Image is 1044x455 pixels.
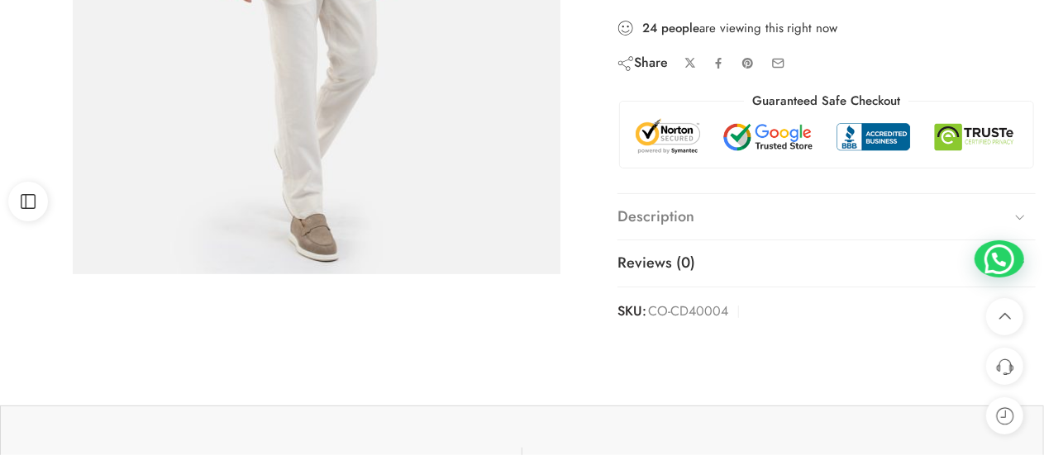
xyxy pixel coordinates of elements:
[771,56,785,70] a: Email to your friends
[648,300,728,324] span: CO-CD40004
[741,57,755,70] a: Pin on Pinterest
[617,19,1036,37] div: are viewing this right now
[617,300,646,324] strong: SKU:
[642,20,657,36] strong: 24
[684,57,697,69] a: Share on X
[617,194,1036,240] a: Description
[661,20,699,36] strong: people
[744,92,908,110] legend: Guaranteed Safe Checkout
[632,118,1021,155] img: Trust
[617,240,1036,287] a: Reviews (0)
[713,57,725,69] a: Share on Facebook
[617,54,668,72] div: Share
